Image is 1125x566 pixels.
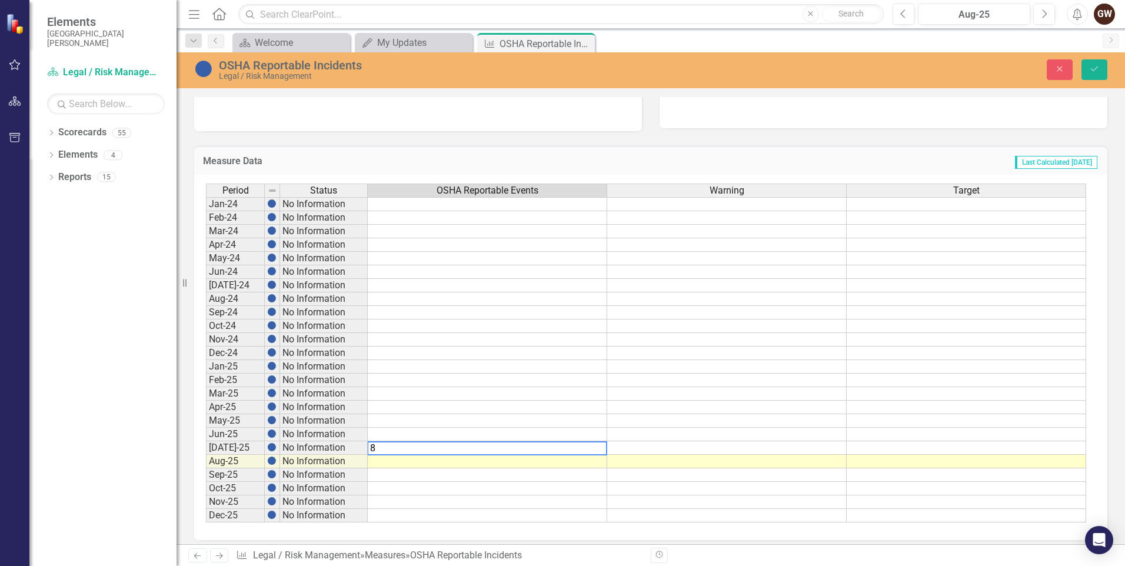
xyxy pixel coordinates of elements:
[267,334,277,344] img: BgCOk07PiH71IgAAAABJRU5ErkJggg==
[267,226,277,235] img: BgCOk07PiH71IgAAAABJRU5ErkJggg==
[267,199,277,208] img: BgCOk07PiH71IgAAAABJRU5ErkJggg==
[365,550,405,561] a: Measures
[1094,4,1115,25] button: GW
[267,280,277,289] img: BgCOk07PiH71IgAAAABJRU5ErkJggg==
[238,4,884,25] input: Search ClearPoint...
[280,455,368,468] td: No Information
[267,253,277,262] img: BgCOk07PiH71IgAAAABJRU5ErkJggg==
[268,186,277,195] img: 8DAGhfEEPCf229AAAAAElFTkSuQmCC
[280,319,368,333] td: No Information
[219,72,706,81] div: Legal / Risk Management
[267,348,277,357] img: BgCOk07PiH71IgAAAABJRU5ErkJggg==
[377,35,470,50] div: My Updates
[206,468,265,482] td: Sep-25
[203,156,575,167] h3: Measure Data
[267,361,277,371] img: BgCOk07PiH71IgAAAABJRU5ErkJggg==
[267,307,277,317] img: BgCOk07PiH71IgAAAABJRU5ErkJggg==
[267,402,277,411] img: BgCOk07PiH71IgAAAABJRU5ErkJggg==
[280,387,368,401] td: No Information
[97,172,116,182] div: 15
[280,414,368,428] td: No Information
[838,9,864,18] span: Search
[253,550,360,561] a: Legal / Risk Management
[358,35,470,50] a: My Updates
[280,252,368,265] td: No Information
[206,197,265,211] td: Jan-24
[219,59,706,72] div: OSHA Reportable Incidents
[206,211,265,225] td: Feb-24
[280,509,368,522] td: No Information
[267,497,277,506] img: BgCOk07PiH71IgAAAABJRU5ErkJggg==
[280,333,368,347] td: No Information
[280,347,368,360] td: No Information
[267,510,277,520] img: BgCOk07PiH71IgAAAABJRU5ErkJggg==
[206,414,265,428] td: May-25
[918,4,1030,25] button: Aug-25
[280,197,368,211] td: No Information
[235,35,347,50] a: Welcome
[280,374,368,387] td: No Information
[206,428,265,441] td: Jun-25
[206,333,265,347] td: Nov-24
[280,238,368,252] td: No Information
[47,29,165,48] small: [GEOGRAPHIC_DATA][PERSON_NAME]
[255,35,347,50] div: Welcome
[267,294,277,303] img: BgCOk07PiH71IgAAAABJRU5ErkJggg==
[222,185,249,196] span: Period
[267,388,277,398] img: BgCOk07PiH71IgAAAABJRU5ErkJggg==
[206,319,265,333] td: Oct-24
[267,470,277,479] img: BgCOk07PiH71IgAAAABJRU5ErkJggg==
[1015,156,1097,169] span: Last Calculated [DATE]
[206,225,265,238] td: Mar-24
[194,59,213,78] img: No Information
[47,15,165,29] span: Elements
[267,442,277,452] img: BgCOk07PiH71IgAAAABJRU5ErkJggg==
[280,360,368,374] td: No Information
[206,360,265,374] td: Jan-25
[953,185,980,196] span: Target
[437,185,538,196] span: OSHA Reportable Events
[280,401,368,414] td: No Information
[267,321,277,330] img: BgCOk07PiH71IgAAAABJRU5ErkJggg==
[267,415,277,425] img: BgCOk07PiH71IgAAAABJRU5ErkJggg==
[267,267,277,276] img: BgCOk07PiH71IgAAAABJRU5ErkJggg==
[58,148,98,162] a: Elements
[206,482,265,495] td: Oct-25
[206,441,265,455] td: [DATE]-25
[206,374,265,387] td: Feb-25
[206,495,265,509] td: Nov-25
[58,171,91,184] a: Reports
[6,13,26,34] img: ClearPoint Strategy
[267,239,277,249] img: BgCOk07PiH71IgAAAABJRU5ErkJggg==
[280,482,368,495] td: No Information
[58,126,106,139] a: Scorecards
[280,265,368,279] td: No Information
[206,279,265,292] td: [DATE]-24
[310,185,337,196] span: Status
[280,211,368,225] td: No Information
[280,279,368,292] td: No Information
[206,306,265,319] td: Sep-24
[206,387,265,401] td: Mar-25
[280,495,368,509] td: No Information
[280,292,368,306] td: No Information
[104,150,122,160] div: 4
[710,185,744,196] span: Warning
[280,428,368,441] td: No Information
[206,252,265,265] td: May-24
[280,306,368,319] td: No Information
[267,429,277,438] img: BgCOk07PiH71IgAAAABJRU5ErkJggg==
[267,456,277,465] img: BgCOk07PiH71IgAAAABJRU5ErkJggg==
[1085,526,1113,554] div: Open Intercom Messenger
[280,468,368,482] td: No Information
[206,401,265,414] td: Apr-25
[47,94,165,114] input: Search Below...
[267,375,277,384] img: BgCOk07PiH71IgAAAABJRU5ErkJggg==
[112,128,131,138] div: 55
[410,550,522,561] div: OSHA Reportable Incidents
[206,238,265,252] td: Apr-24
[47,66,165,79] a: Legal / Risk Management
[267,212,277,222] img: BgCOk07PiH71IgAAAABJRU5ErkJggg==
[206,292,265,306] td: Aug-24
[922,8,1026,22] div: Aug-25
